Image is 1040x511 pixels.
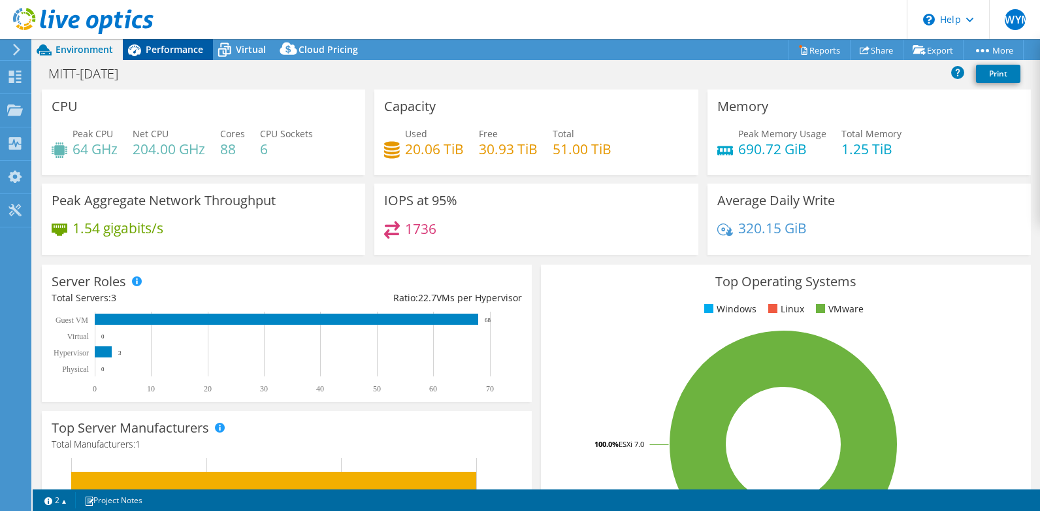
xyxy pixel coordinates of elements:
[299,43,358,56] span: Cloud Pricing
[67,332,89,341] text: Virtual
[405,222,436,236] h4: 1736
[287,291,522,305] div: Ratio: VMs per Hypervisor
[133,127,169,140] span: Net CPU
[405,127,427,140] span: Used
[260,384,268,393] text: 30
[963,40,1024,60] a: More
[101,366,105,372] text: 0
[147,384,155,393] text: 10
[479,142,538,156] h4: 30.93 TiB
[717,193,835,208] h3: Average Daily Write
[738,142,826,156] h4: 690.72 GiB
[373,384,381,393] text: 50
[73,221,163,235] h4: 1.54 gigabits/s
[316,384,324,393] text: 40
[717,99,768,114] h3: Memory
[738,127,826,140] span: Peak Memory Usage
[594,439,619,449] tspan: 100.0%
[56,43,113,56] span: Environment
[62,365,89,374] text: Physical
[976,65,1020,83] a: Print
[551,274,1021,289] h3: Top Operating Systems
[35,492,76,508] a: 2
[52,99,78,114] h3: CPU
[903,40,964,60] a: Export
[813,302,864,316] li: VMware
[42,67,138,81] h1: MITT-[DATE]
[111,291,116,304] span: 3
[75,492,152,508] a: Project Notes
[260,127,313,140] span: CPU Sockets
[220,127,245,140] span: Cores
[701,302,756,316] li: Windows
[52,437,522,452] h4: Total Manufacturers:
[204,384,212,393] text: 20
[52,291,287,305] div: Total Servers:
[260,142,313,156] h4: 6
[619,439,644,449] tspan: ESXi 7.0
[841,127,902,140] span: Total Memory
[429,384,437,393] text: 60
[479,127,498,140] span: Free
[118,350,122,356] text: 3
[146,43,203,56] span: Performance
[135,438,140,450] span: 1
[765,302,804,316] li: Linux
[841,142,902,156] h4: 1.25 TiB
[101,333,105,340] text: 0
[485,317,491,323] text: 68
[738,221,807,235] h4: 320.15 GiB
[54,348,89,357] text: Hypervisor
[220,142,245,156] h4: 88
[788,40,851,60] a: Reports
[73,142,118,156] h4: 64 GHz
[133,142,205,156] h4: 204.00 GHz
[405,142,464,156] h4: 20.06 TiB
[52,421,209,435] h3: Top Server Manufacturers
[850,40,903,60] a: Share
[56,316,88,325] text: Guest VM
[52,274,126,289] h3: Server Roles
[1005,9,1026,30] span: SWYM
[52,193,276,208] h3: Peak Aggregate Network Throughput
[93,384,97,393] text: 0
[923,14,935,25] svg: \n
[384,99,436,114] h3: Capacity
[236,43,266,56] span: Virtual
[486,384,494,393] text: 70
[553,127,574,140] span: Total
[418,291,436,304] span: 22.7
[73,127,113,140] span: Peak CPU
[553,142,611,156] h4: 51.00 TiB
[384,193,457,208] h3: IOPS at 95%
